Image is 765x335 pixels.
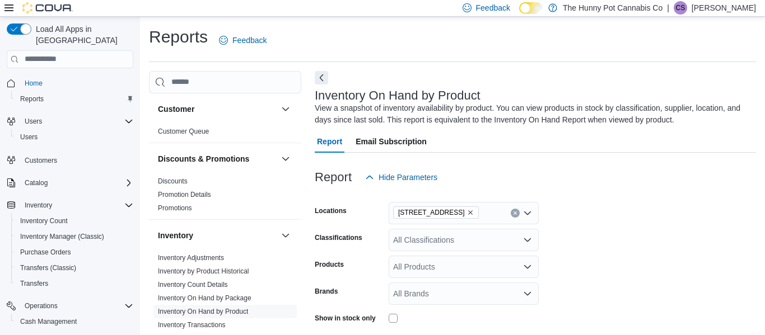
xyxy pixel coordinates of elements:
button: Inventory [20,199,57,212]
span: Transfers (Classic) [16,261,133,275]
button: Discounts & Promotions [158,153,277,164]
span: Inventory On Hand by Package [158,294,251,303]
button: Users [2,114,138,129]
h3: Discounts & Promotions [158,153,249,164]
span: Transfers [20,279,48,288]
span: Users [16,130,133,144]
span: Hide Parameters [379,172,437,183]
button: Customer [158,103,277,115]
span: Users [20,133,38,141]
span: Cash Management [16,315,133,328]
span: Email Subscription [356,130,427,153]
span: Load All Apps in [GEOGRAPHIC_DATA] [31,23,133,46]
button: Open list of options [523,289,532,298]
a: Promotion Details [158,191,211,199]
button: Home [2,75,138,91]
span: Purchase Orders [16,246,133,259]
span: [STREET_ADDRESS] [398,207,465,218]
span: Inventory Transactions [158,320,226,329]
button: Users [11,129,138,145]
span: Report [317,130,342,153]
a: Home [20,77,47,90]
button: Inventory [279,229,292,242]
span: Promotions [158,204,192,213]
span: Inventory [25,201,52,210]
a: Inventory by Product Historical [158,267,249,275]
button: Catalog [20,176,52,190]
label: Classifications [315,233,362,242]
label: Products [315,260,344,269]
label: Brands [315,287,338,296]
span: Transfers (Classic) [20,263,76,272]
span: Customers [25,156,57,165]
button: Transfers [11,276,138,291]
button: Customer [279,102,292,116]
span: Users [20,115,133,128]
span: Cash Management [20,317,77,326]
img: Cova [22,2,73,13]
button: Customers [2,152,138,168]
a: Customer Queue [158,128,209,135]
span: Operations [25,301,58,310]
a: Discounts [158,177,188,185]
a: Cash Management [16,315,81,328]
a: Inventory On Hand by Product [158,308,248,315]
a: Customers [20,154,62,167]
button: Users [20,115,46,128]
a: Inventory Transactions [158,321,226,329]
button: Clear input [511,209,520,218]
h3: Customer [158,103,194,115]
button: Transfers (Classic) [11,260,138,276]
button: Operations [20,299,62,313]
p: | [667,1,669,15]
span: Discounts [158,177,188,186]
p: The Hunny Pot Cannabis Co [563,1,663,15]
span: Inventory by Product Historical [158,267,249,276]
a: Inventory Count Details [158,281,228,289]
span: 7481 Oakwood Drive [393,206,479,219]
span: Catalog [20,176,133,190]
span: Transfers [16,277,133,290]
button: Next [315,71,328,84]
span: Customer Queue [158,127,209,136]
button: Purchase Orders [11,244,138,260]
span: Operations [20,299,133,313]
h3: Inventory On Hand by Product [315,89,481,102]
div: Discounts & Promotions [149,174,301,219]
span: Home [20,76,133,90]
a: Users [16,130,42,144]
div: View a snapshot of inventory availability by product. You can view products in stock by classific... [315,102,750,126]
span: Customers [20,153,133,167]
button: Inventory [158,230,277,241]
button: Hide Parameters [361,166,442,188]
a: Purchase Orders [16,246,76,259]
button: Cash Management [11,314,138,329]
button: Catalog [2,175,138,191]
span: Reports [20,95,44,103]
button: Open list of options [523,262,532,271]
button: Remove 7481 Oakwood Drive from selection in this group [467,209,474,216]
span: Home [25,79,43,88]
span: Feedback [232,35,267,46]
h1: Reports [149,26,208,48]
span: Reports [16,92,133,106]
span: Inventory [20,199,133,212]
label: Locations [315,206,347,215]
label: Show in stock only [315,314,376,323]
a: Transfers [16,277,53,290]
a: Feedback [214,29,271,51]
h3: Report [315,171,352,184]
button: Operations [2,298,138,314]
div: Customer [149,125,301,143]
button: Discounts & Promotions [279,152,292,166]
span: CS [676,1,685,15]
button: Open list of options [523,235,532,244]
span: Inventory Count [16,214,133,228]
button: Inventory Manager (Classic) [11,229,138,244]
span: Users [25,117,42,126]
a: Inventory On Hand by Package [158,294,251,302]
span: Inventory Count [20,216,68,225]
span: Inventory Manager (Classic) [20,232,104,241]
span: Inventory Count Details [158,280,228,289]
button: Inventory Count [11,213,138,229]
